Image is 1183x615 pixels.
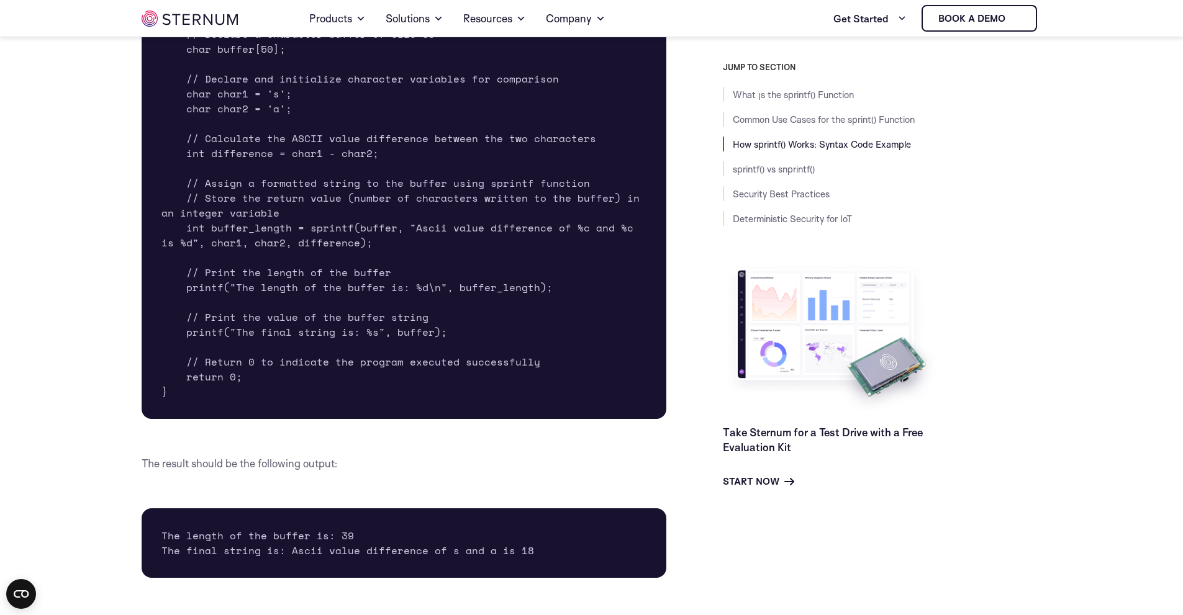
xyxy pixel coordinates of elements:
pre: The length of the buffer is: 39 The final string is: Ascii value difference of s and a is 18 [142,508,667,578]
button: Open CMP widget [6,579,36,609]
a: Deterministic Security for IoT [733,213,852,225]
a: How sprintf() Works: Syntax Code Example [733,138,911,150]
img: sternum iot [142,11,238,27]
img: sternum iot [1010,14,1020,24]
a: Company [546,1,605,36]
p: The result should be the following output: [142,454,667,474]
a: sprintf() vs snprintf() [733,163,815,175]
a: Solutions [386,1,443,36]
a: Get Started [833,6,907,31]
a: Book a demo [922,5,1037,32]
a: Resources [463,1,526,36]
img: Take Sternum for a Test Drive with a Free Evaluation Kit [723,261,940,415]
a: Common Use Cases for the sprint() Function [733,114,915,125]
a: What ןs the sprintf() Function [733,89,854,101]
a: Products [309,1,366,36]
a: Take Sternum for a Test Drive with a Free Evaluation Kit [723,426,923,454]
h3: JUMP TO SECTION [723,62,1042,72]
a: Security Best Practices [733,188,830,200]
a: Start Now [723,474,794,489]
